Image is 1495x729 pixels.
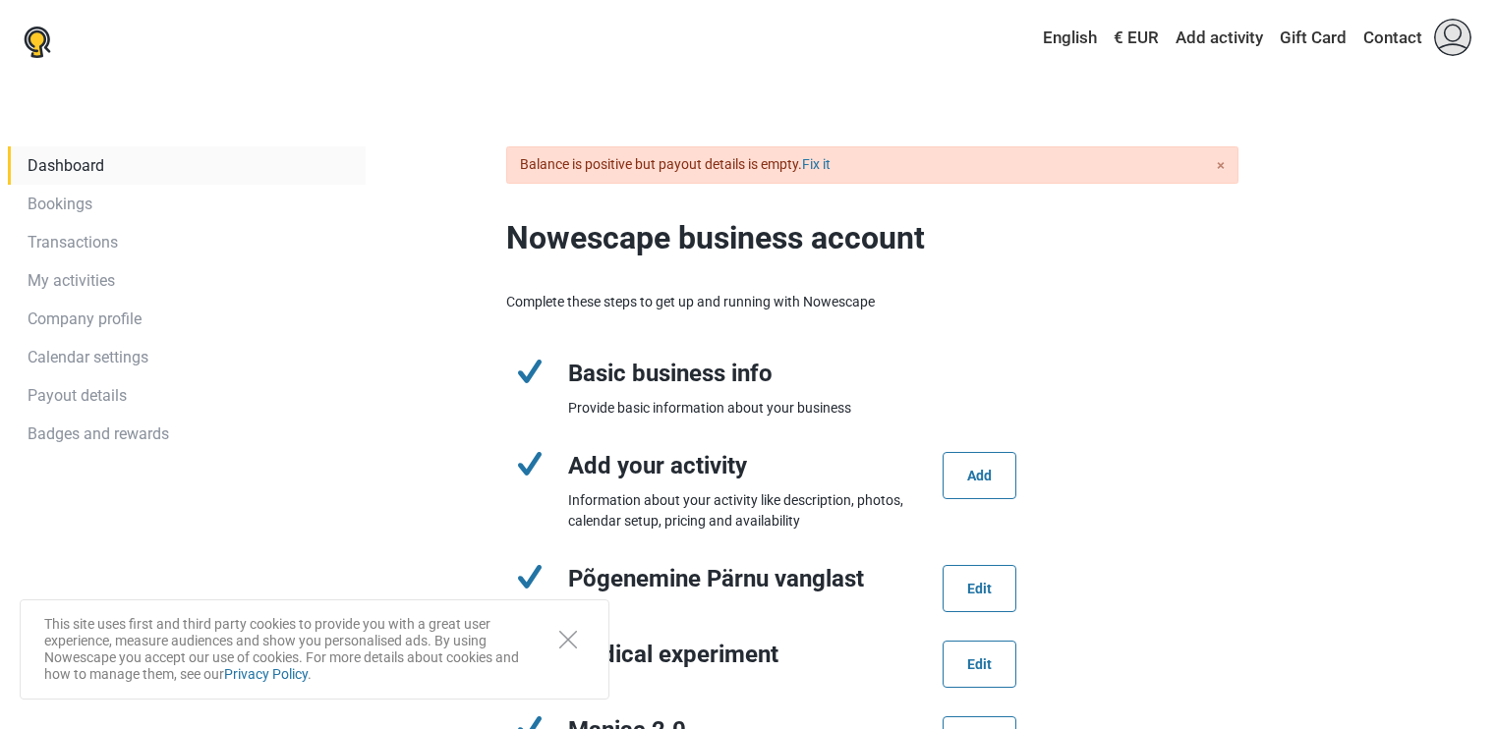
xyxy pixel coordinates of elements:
[8,415,366,453] a: Badges and rewards
[506,146,1238,184] div: Balance is positive but payout details is empty.
[568,360,926,388] p: Basic business info
[8,146,366,185] a: Dashboard
[506,215,1238,260] p: Nowescape business account
[546,620,589,657] button: Close
[967,581,992,596] span: Edit
[1217,154,1225,177] a: close
[1024,21,1102,56] a: English
[20,599,609,700] div: This site uses first and third party cookies to provide you with a great user experience, measure...
[1171,21,1268,56] a: Add activity
[8,376,366,415] a: Payout details
[1029,31,1043,45] img: English
[967,656,992,672] span: Edit
[8,185,366,223] a: Bookings
[518,565,542,589] img: check-mark.blue.lg.svg
[24,27,51,58] img: Nowescape logo
[568,565,926,593] p: Põgenemine Pärnu vanglast
[8,338,366,376] a: Calendar settings
[568,398,926,419] p: Provide basic information about your business
[568,641,926,669] p: Medical experiment
[1358,21,1427,56] a: Contact
[568,490,926,532] p: Information about your activity like description, photos, calendar setup, pricing and availability
[802,156,831,172] a: Fix it
[518,360,542,383] img: check-mark.blue.lg.svg
[224,666,308,682] a: Privacy Policy
[943,565,1016,612] a: Edit
[1275,21,1351,56] a: Gift Card
[943,641,1016,688] a: Edit
[506,292,1238,312] p: Complete these steps to get up and running with Nowescape
[943,452,1016,499] a: Add
[1109,21,1164,56] a: € EUR
[8,223,366,261] a: Transactions
[8,300,366,338] a: Company profile
[568,452,926,480] p: Add your activity
[518,452,542,476] img: check-mark.blue.lg.svg
[8,261,366,300] a: My activities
